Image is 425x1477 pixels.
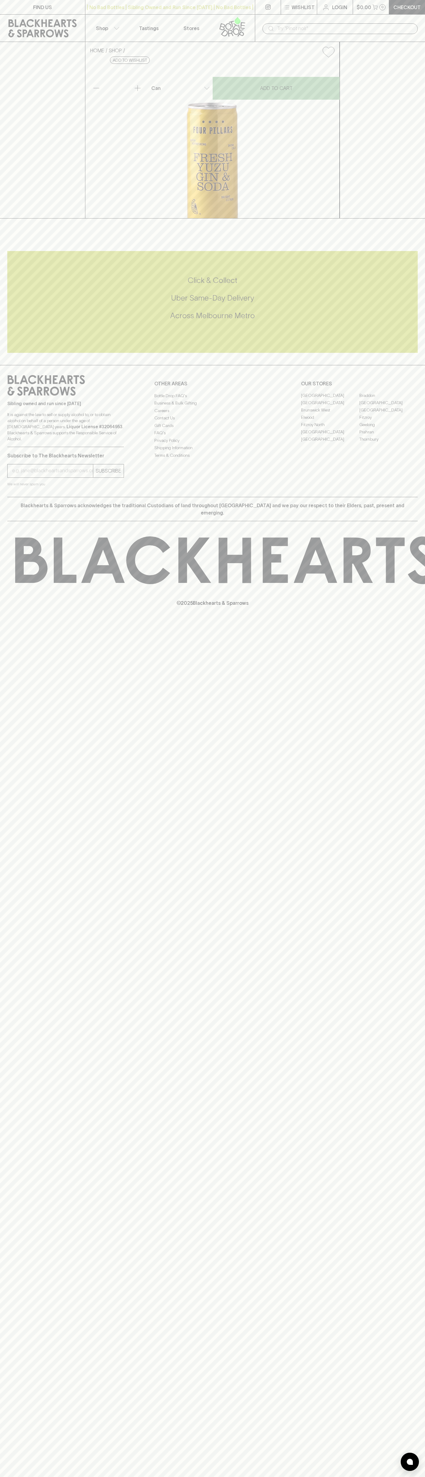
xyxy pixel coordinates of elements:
button: Add to wishlist [110,57,150,64]
a: Privacy Policy [154,437,271,444]
input: e.g. jane@blackheartsandsparrows.com.au [12,466,93,476]
a: [GEOGRAPHIC_DATA] [359,407,418,414]
a: [GEOGRAPHIC_DATA] [301,392,359,399]
div: Call to action block [7,251,418,353]
button: Shop [85,15,128,42]
a: Contact Us [154,415,271,422]
a: Fitzroy North [301,421,359,429]
a: [GEOGRAPHIC_DATA] [301,429,359,436]
img: 32041.png [85,62,339,218]
p: Login [332,4,347,11]
p: Can [151,84,161,92]
p: Checkout [393,4,421,11]
a: FAQ's [154,429,271,437]
p: ADD TO CART [260,84,293,92]
a: [GEOGRAPHIC_DATA] [301,399,359,407]
strong: Liquor License #32064953 [67,424,122,429]
p: SUBSCRIBE [96,467,121,474]
p: Subscribe to The Blackhearts Newsletter [7,452,124,459]
a: Shipping Information [154,444,271,452]
a: HOME [90,48,104,53]
a: Gift Cards [154,422,271,429]
a: Thornbury [359,436,418,443]
p: $0.00 [357,4,371,11]
p: Sibling owned and run since [DATE] [7,401,124,407]
a: Stores [170,15,213,42]
a: Fitzroy [359,414,418,421]
p: We will never spam you [7,481,124,487]
a: Tastings [128,15,170,42]
a: [GEOGRAPHIC_DATA] [301,436,359,443]
a: Elwood [301,414,359,421]
p: OTHER AREAS [154,380,271,387]
img: bubble-icon [407,1459,413,1465]
p: Stores [183,25,199,32]
p: It is against the law to sell or supply alcohol to, or to obtain alcohol on behalf of a person un... [7,411,124,442]
p: Tastings [139,25,159,32]
p: 0 [381,5,384,9]
a: Brunswick West [301,407,359,414]
input: Try "Pinot noir" [277,24,413,33]
a: Careers [154,407,271,414]
a: Geelong [359,421,418,429]
button: ADD TO CART [213,77,340,100]
h5: Click & Collect [7,275,418,285]
p: FIND US [33,4,52,11]
a: SHOP [109,48,122,53]
button: Add to wishlist [320,44,337,60]
a: Terms & Conditions [154,452,271,459]
p: Blackhearts & Sparrows acknowledges the traditional Custodians of land throughout [GEOGRAPHIC_DAT... [12,502,413,516]
a: Bottle Drop FAQ's [154,392,271,399]
a: Business & Bulk Gifting [154,400,271,407]
a: Braddon [359,392,418,399]
a: Prahran [359,429,418,436]
h5: Uber Same-Day Delivery [7,293,418,303]
p: OUR STORES [301,380,418,387]
h5: Across Melbourne Metro [7,311,418,321]
button: SUBSCRIBE [93,464,124,477]
div: Can [149,82,212,94]
a: [GEOGRAPHIC_DATA] [359,399,418,407]
p: Shop [96,25,108,32]
p: Wishlist [292,4,315,11]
